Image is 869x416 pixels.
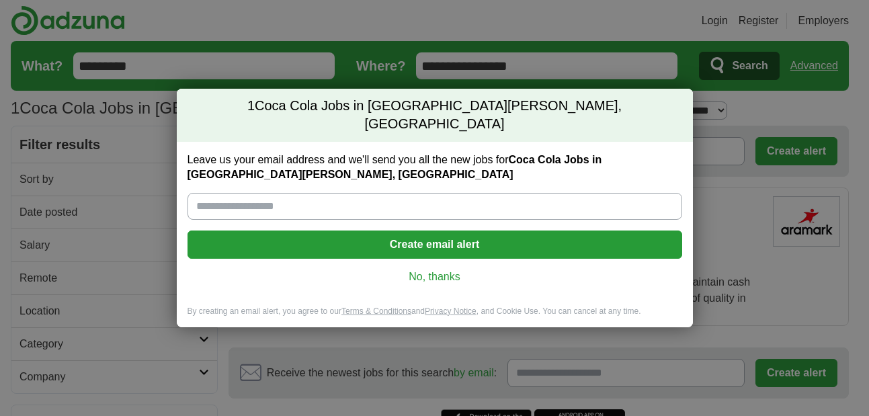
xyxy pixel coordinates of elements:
a: Privacy Notice [425,306,477,316]
strong: Coca Cola Jobs in [GEOGRAPHIC_DATA][PERSON_NAME], [GEOGRAPHIC_DATA] [188,154,602,180]
a: No, thanks [198,269,671,284]
span: 1 [247,97,255,116]
label: Leave us your email address and we'll send you all the new jobs for [188,153,682,182]
div: By creating an email alert, you agree to our and , and Cookie Use. You can cancel at any time. [177,306,693,328]
h2: Coca Cola Jobs in [GEOGRAPHIC_DATA][PERSON_NAME], [GEOGRAPHIC_DATA] [177,89,693,142]
a: Terms & Conditions [341,306,411,316]
button: Create email alert [188,231,682,259]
